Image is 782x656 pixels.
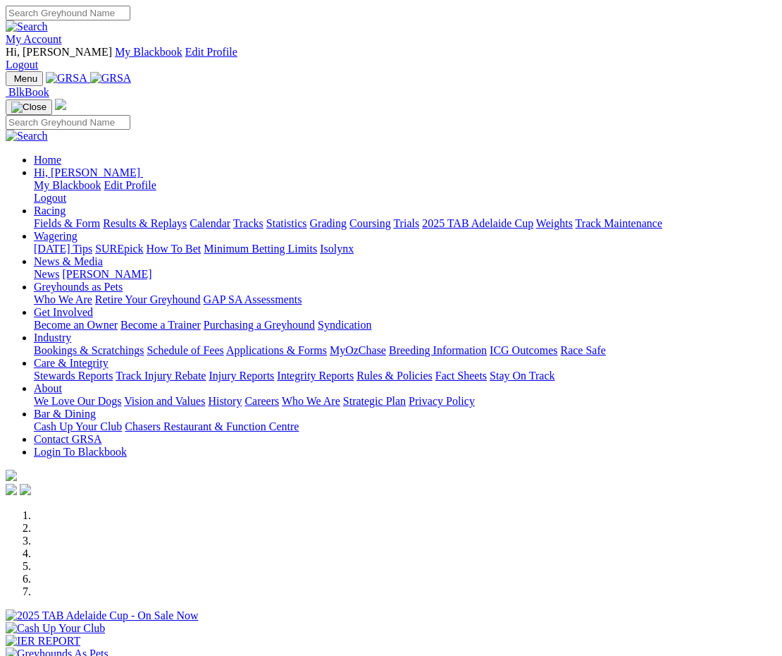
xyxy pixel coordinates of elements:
a: Become an Owner [34,319,118,331]
img: logo-grsa-white.png [6,470,17,481]
a: How To Bet [147,243,201,255]
div: Care & Integrity [34,370,776,382]
img: Close [11,102,46,113]
a: Injury Reports [209,370,274,382]
a: 2025 TAB Adelaide Cup [422,217,533,229]
a: Race Safe [560,344,605,356]
a: Home [34,154,61,166]
div: Hi, [PERSON_NAME] [34,179,776,205]
input: Search [6,6,130,20]
a: Coursing [349,217,391,229]
div: Get Involved [34,319,776,332]
div: Wagering [34,243,776,255]
div: News & Media [34,268,776,281]
a: Wagering [34,230,77,242]
a: Trials [393,217,419,229]
button: Toggle navigation [6,71,43,86]
a: Stewards Reports [34,370,113,382]
span: Hi, [PERSON_NAME] [34,166,140,178]
a: Purchasing a Greyhound [204,319,315,331]
a: My Blackbook [34,179,101,191]
a: Greyhounds as Pets [34,281,123,293]
a: History [208,395,242,407]
a: News & Media [34,255,103,267]
a: Privacy Policy [409,395,475,407]
a: MyOzChase [330,344,386,356]
a: Track Injury Rebate [116,370,206,382]
a: Careers [244,395,279,407]
img: 2025 TAB Adelaide Cup - On Sale Now [6,609,199,622]
a: Track Maintenance [576,217,662,229]
a: [DATE] Tips [34,243,92,255]
div: Racing [34,217,776,230]
div: Bar & Dining [34,420,776,433]
a: Become a Trainer [120,319,201,331]
a: Integrity Reports [277,370,354,382]
img: Cash Up Your Club [6,622,105,635]
a: Logout [6,59,38,71]
a: We Love Our Dogs [34,395,121,407]
a: Get Involved [34,306,93,318]
div: My Account [6,46,776,71]
img: twitter.svg [20,484,31,495]
a: Fact Sheets [435,370,487,382]
a: About [34,382,62,394]
img: Search [6,130,48,142]
a: SUREpick [95,243,143,255]
a: Tracks [233,217,263,229]
div: Greyhounds as Pets [34,293,776,306]
a: Logout [34,192,66,204]
a: Weights [536,217,573,229]
a: Vision and Values [124,395,205,407]
span: Hi, [PERSON_NAME] [6,46,112,58]
a: BlkBook [6,86,49,98]
a: Strategic Plan [343,395,406,407]
a: Fields & Form [34,217,100,229]
a: Applications & Forms [226,344,327,356]
button: Toggle navigation [6,99,52,115]
a: Syndication [318,319,371,331]
a: Who We Are [282,395,340,407]
a: Hi, [PERSON_NAME] [34,166,143,178]
a: Retire Your Greyhound [95,293,201,305]
a: Bar & Dining [34,408,96,420]
a: Chasers Restaurant & Function Centre [125,420,299,432]
a: Edit Profile [185,46,237,58]
a: News [34,268,59,280]
img: GRSA [46,72,87,85]
a: My Account [6,33,62,45]
a: Cash Up Your Club [34,420,122,432]
a: Calendar [190,217,230,229]
a: My Blackbook [115,46,182,58]
a: Care & Integrity [34,357,108,369]
a: Bookings & Scratchings [34,344,144,356]
img: GRSA [90,72,132,85]
span: Menu [14,73,37,84]
img: IER REPORT [6,635,80,648]
input: Search [6,115,130,130]
a: GAP SA Assessments [204,293,302,305]
a: Minimum Betting Limits [204,243,317,255]
a: Breeding Information [389,344,487,356]
a: Login To Blackbook [34,446,127,458]
a: Results & Replays [103,217,187,229]
a: [PERSON_NAME] [62,268,151,280]
img: facebook.svg [6,484,17,495]
div: About [34,395,776,408]
span: BlkBook [8,86,49,98]
a: Stay On Track [490,370,554,382]
a: Statistics [266,217,307,229]
a: ICG Outcomes [490,344,557,356]
a: Who We Are [34,293,92,305]
a: Industry [34,332,71,344]
div: Industry [34,344,776,357]
img: logo-grsa-white.png [55,99,66,110]
a: Schedule of Fees [147,344,223,356]
a: Edit Profile [104,179,156,191]
a: Grading [310,217,347,229]
img: Search [6,20,48,33]
a: Contact GRSA [34,433,101,445]
a: Rules & Policies [356,370,433,382]
a: Isolynx [320,243,354,255]
a: Racing [34,205,66,217]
